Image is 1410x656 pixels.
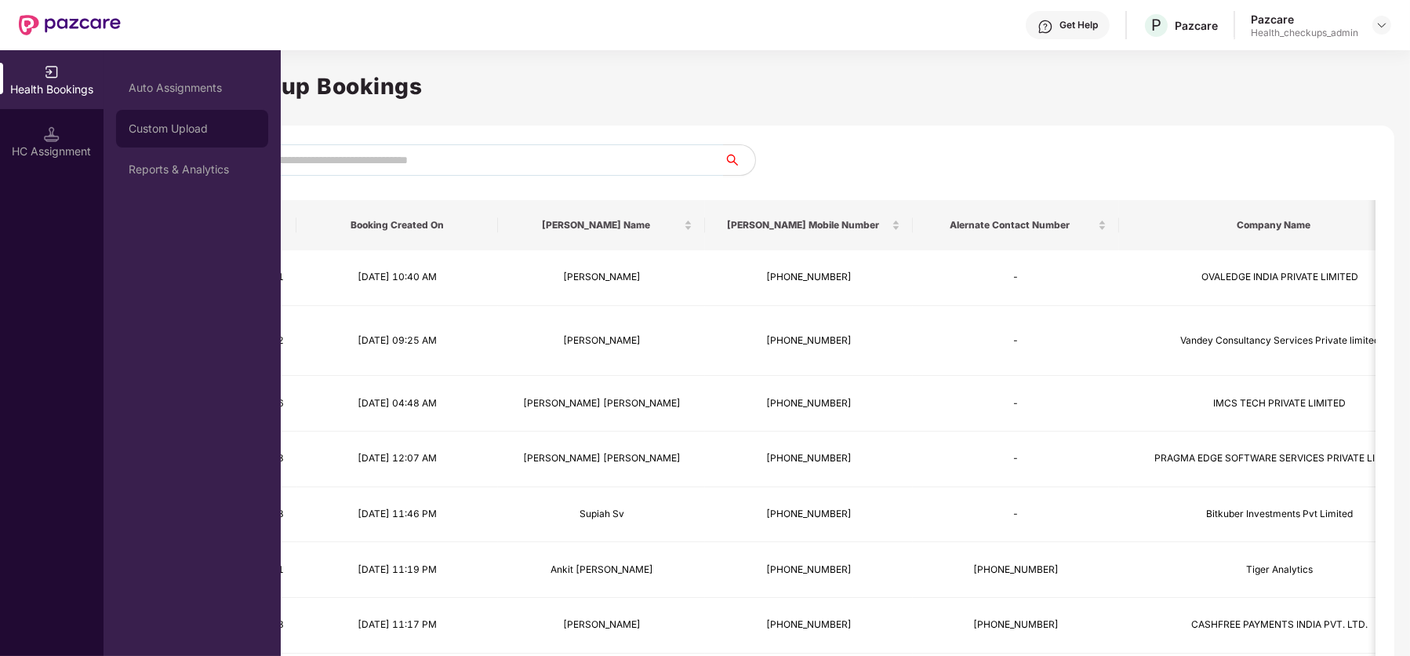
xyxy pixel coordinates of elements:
[1038,19,1053,35] img: svg+xml;base64,PHN2ZyBpZD0iSGVscC0zMngzMiIgeG1sbnM9Imh0dHA6Ly93d3cudzMub3JnLzIwMDAvc3ZnIiB3aWR0aD...
[913,432,1120,487] td: -
[913,376,1120,432] td: -
[925,219,1096,231] span: Alernate Contact Number
[913,598,1120,654] td: [PHONE_NUMBER]
[498,306,705,377] td: [PERSON_NAME]
[913,306,1120,377] td: -
[129,69,1385,104] h1: Health Checkup Bookings
[498,376,705,432] td: [PERSON_NAME] [PERSON_NAME]
[129,163,256,176] div: Reports & Analytics
[296,306,498,377] td: [DATE] 09:25 AM
[498,598,705,654] td: [PERSON_NAME]
[1251,27,1358,39] div: Health_checkups_admin
[705,542,912,598] td: [PHONE_NUMBER]
[498,432,705,487] td: [PERSON_NAME] [PERSON_NAME]
[913,487,1120,543] td: -
[296,487,498,543] td: [DATE] 11:46 PM
[19,15,121,35] img: New Pazcare Logo
[498,542,705,598] td: Ankit [PERSON_NAME]
[498,250,705,306] td: [PERSON_NAME]
[705,598,912,654] td: [PHONE_NUMBER]
[296,598,498,654] td: [DATE] 11:17 PM
[296,432,498,487] td: [DATE] 12:07 AM
[1175,18,1218,33] div: Pazcare
[511,219,681,231] span: [PERSON_NAME] Name
[498,200,705,250] th: Booker Name
[723,154,755,166] span: search
[913,200,1120,250] th: Alernate Contact Number
[44,126,60,142] img: svg+xml;base64,PHN2ZyB3aWR0aD0iMTQuNSIgaGVpZ2h0PSIxNC41IiB2aWV3Qm94PSIwIDAgMTYgMTYiIGZpbGw9Im5vbm...
[705,250,912,306] td: [PHONE_NUMBER]
[913,250,1120,306] td: -
[296,250,498,306] td: [DATE] 10:40 AM
[44,64,60,80] img: svg+xml;base64,PHN2ZyB3aWR0aD0iMjAiIGhlaWdodD0iMjAiIHZpZXdCb3g9IjAgMCAyMCAyMCIgZmlsbD0ibm9uZSIgeG...
[1251,12,1358,27] div: Pazcare
[723,144,756,176] button: search
[498,487,705,543] td: Supiah Sv
[296,200,498,250] th: Booking Created On
[718,219,888,231] span: [PERSON_NAME] Mobile Number
[705,432,912,487] td: [PHONE_NUMBER]
[129,122,256,135] div: Custom Upload
[1375,19,1388,31] img: svg+xml;base64,PHN2ZyBpZD0iRHJvcGRvd24tMzJ4MzIiIHhtbG5zPSJodHRwOi8vd3d3LnczLm9yZy8yMDAwL3N2ZyIgd2...
[1151,16,1161,35] span: P
[913,542,1120,598] td: [PHONE_NUMBER]
[705,200,912,250] th: Booker Mobile Number
[705,306,912,377] td: [PHONE_NUMBER]
[705,376,912,432] td: [PHONE_NUMBER]
[1059,19,1098,31] div: Get Help
[296,542,498,598] td: [DATE] 11:19 PM
[296,376,498,432] td: [DATE] 04:48 AM
[129,82,256,94] div: Auto Assignments
[705,487,912,543] td: [PHONE_NUMBER]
